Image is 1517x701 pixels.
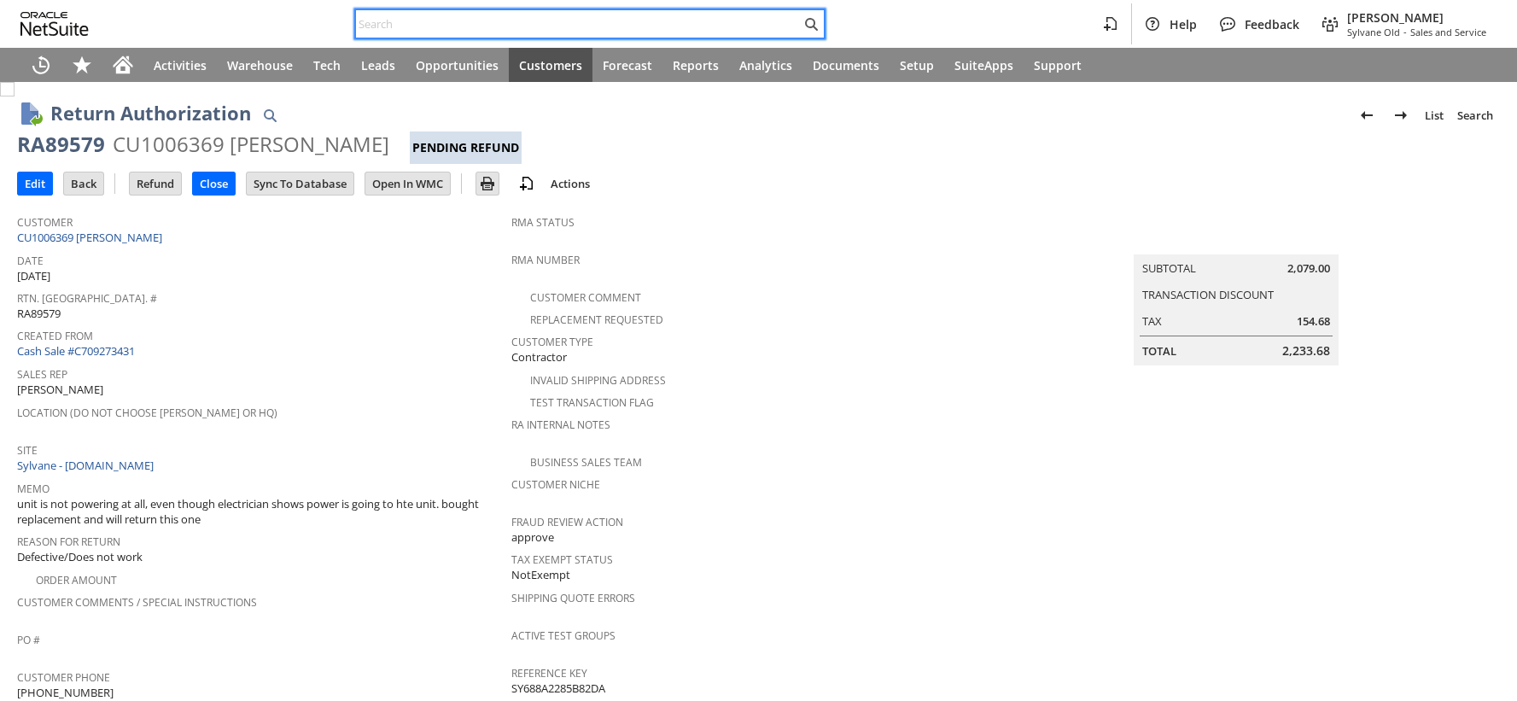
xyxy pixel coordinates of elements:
div: Shortcuts [61,48,102,82]
a: Order Amount [36,573,117,587]
span: 154.68 [1297,313,1330,330]
a: Customer Phone [17,670,110,685]
a: Created From [17,329,93,343]
img: Print [477,173,498,194]
span: Sylvane Old [1347,26,1400,38]
a: Tax Exempt Status [511,552,613,567]
span: 2,233.68 [1282,342,1330,359]
span: NotExempt [511,567,570,583]
a: List [1418,102,1450,129]
span: [DATE] [17,268,50,284]
a: Opportunities [406,48,509,82]
span: Setup [900,57,934,73]
a: Actions [544,176,597,191]
span: Documents [813,57,879,73]
a: Active Test Groups [511,628,616,643]
input: Back [64,172,103,195]
a: Cash Sale #C709273431 [17,343,135,359]
a: SuiteApps [944,48,1024,82]
a: Documents [802,48,890,82]
span: 2,079.00 [1287,260,1330,277]
a: Sales Rep [17,367,67,382]
a: Reports [662,48,729,82]
svg: Search [801,14,821,34]
span: approve [511,529,554,546]
a: Recent Records [20,48,61,82]
img: Quick Find [260,105,280,126]
h1: Return Authorization [50,99,251,127]
a: Support [1024,48,1092,82]
a: Home [102,48,143,82]
span: Activities [154,57,207,73]
a: Customer Comment [530,290,641,305]
input: Sync To Database [247,172,353,195]
a: PO # [17,633,40,647]
a: Forecast [592,48,662,82]
div: RA89579 [17,131,105,158]
a: Rtn. [GEOGRAPHIC_DATA]. # [17,291,157,306]
span: unit is not powering at all, even though electrician shows power is going to hte unit. bought rep... [17,496,503,528]
span: Contractor [511,349,567,365]
span: Tech [313,57,341,73]
span: Sales and Service [1410,26,1486,38]
a: Customer Comments / Special Instructions [17,595,257,610]
span: Defective/Does not work [17,549,143,565]
a: Subtotal [1142,260,1196,276]
a: Leads [351,48,406,82]
img: add-record.svg [516,173,537,194]
span: RA89579 [17,306,61,322]
input: Open In WMC [365,172,450,195]
input: Edit [18,172,52,195]
a: Tech [303,48,351,82]
a: Fraud Review Action [511,515,623,529]
span: SY688A2285B82DA [511,681,605,697]
svg: Shortcuts [72,55,92,75]
span: Leads [361,57,395,73]
span: Help [1170,16,1197,32]
a: Activities [143,48,217,82]
span: Customers [519,57,582,73]
img: Next [1391,105,1411,126]
a: Setup [890,48,944,82]
a: Shipping Quote Errors [511,591,635,605]
a: Date [17,254,44,268]
a: Customers [509,48,592,82]
a: Reference Key [511,666,587,681]
a: Test Transaction Flag [530,395,654,410]
a: CU1006369 [PERSON_NAME] [17,230,166,245]
a: Tax [1142,313,1162,329]
span: [PHONE_NUMBER] [17,685,114,701]
a: Invalid Shipping Address [530,373,666,388]
div: CU1006369 [PERSON_NAME] [113,131,389,158]
a: Location (Do Not Choose [PERSON_NAME] or HQ) [17,406,277,420]
div: Pending Refund [410,131,522,164]
span: Feedback [1245,16,1299,32]
span: - [1403,26,1407,38]
svg: logo [20,12,89,36]
input: Print [476,172,499,195]
caption: Summary [1134,227,1339,254]
input: Close [193,172,235,195]
img: Previous [1357,105,1377,126]
a: RMA Status [511,215,575,230]
a: Replacement Requested [530,313,663,327]
input: Search [356,14,801,34]
a: RMA Number [511,253,580,267]
a: Customer Niche [511,477,600,492]
a: Search [1450,102,1500,129]
a: Analytics [729,48,802,82]
a: Memo [17,482,50,496]
a: Customer [17,215,73,230]
a: Transaction Discount [1142,287,1274,302]
span: Analytics [739,57,792,73]
span: SuiteApps [954,57,1013,73]
span: [PERSON_NAME] [17,382,103,398]
span: Reports [673,57,719,73]
a: Warehouse [217,48,303,82]
a: Total [1142,343,1176,359]
a: Sylvane - [DOMAIN_NAME] [17,458,158,473]
svg: Home [113,55,133,75]
a: Site [17,443,38,458]
a: RA Internal Notes [511,418,610,432]
span: Warehouse [227,57,293,73]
